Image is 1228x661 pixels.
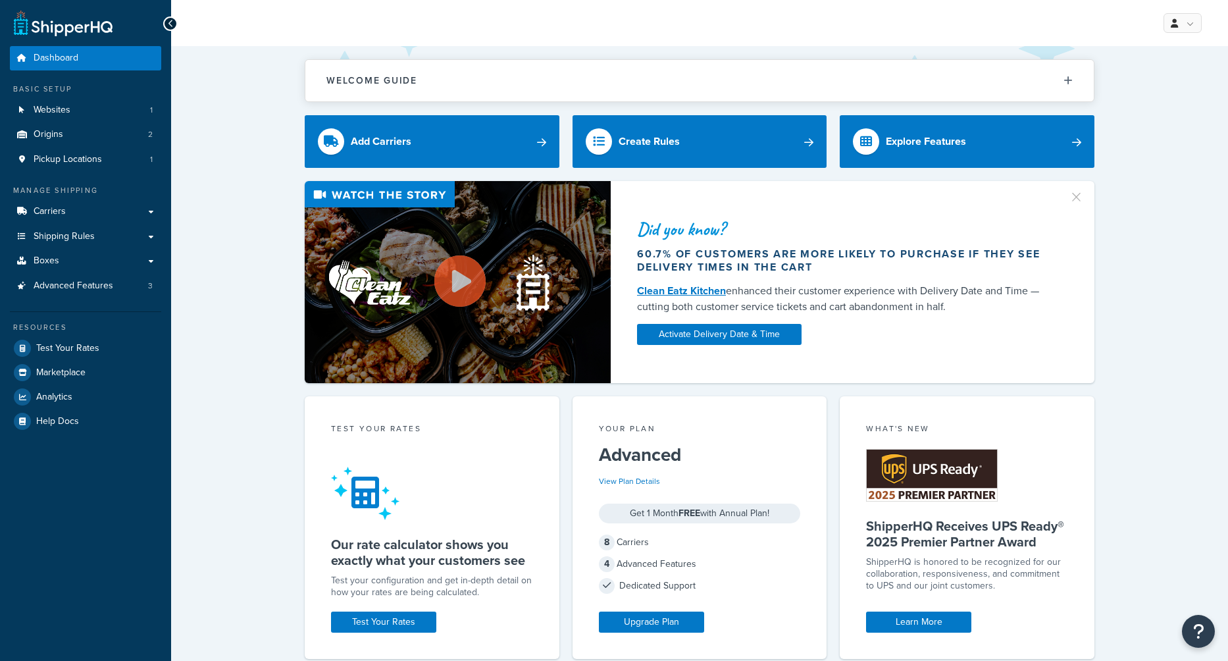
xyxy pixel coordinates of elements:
div: Add Carriers [351,132,411,151]
span: Help Docs [36,416,79,427]
a: Add Carriers [305,115,559,168]
p: ShipperHQ is honored to be recognized for our collaboration, responsiveness, and commitment to UP... [866,556,1068,592]
a: Create Rules [573,115,827,168]
span: 1 [150,105,153,116]
span: Pickup Locations [34,154,102,165]
a: Upgrade Plan [599,612,704,633]
span: 3 [148,280,153,292]
a: Analytics [10,385,161,409]
span: Boxes [34,255,59,267]
div: Basic Setup [10,84,161,95]
li: Advanced Features [10,274,161,298]
a: Help Docs [10,410,161,433]
span: Test Your Rates [36,343,99,354]
h5: ShipperHQ Receives UPS Ready® 2025 Premier Partner Award [866,518,1068,550]
a: Marketplace [10,361,161,384]
h2: Welcome Guide [326,76,417,86]
div: Did you know? [637,220,1053,238]
a: View Plan Details [599,475,660,487]
div: 60.7% of customers are more likely to purchase if they see delivery times in the cart [637,248,1053,274]
div: What's New [866,423,1068,438]
div: Get 1 Month with Annual Plan! [599,504,801,523]
div: Create Rules [619,132,680,151]
a: Websites1 [10,98,161,122]
span: Dashboard [34,53,78,64]
a: Dashboard [10,46,161,70]
span: 2 [148,129,153,140]
button: Open Resource Center [1182,615,1215,648]
a: Carriers [10,199,161,224]
div: Resources [10,322,161,333]
div: Test your configuration and get in-depth detail on how your rates are being calculated. [331,575,533,598]
h5: Advanced [599,444,801,465]
div: Manage Shipping [10,185,161,196]
img: Video thumbnail [305,181,611,383]
a: Pickup Locations1 [10,147,161,172]
strong: FREE [678,506,700,520]
li: Pickup Locations [10,147,161,172]
button: Welcome Guide [305,60,1094,101]
a: Advanced Features3 [10,274,161,298]
span: Analytics [36,392,72,403]
div: Your Plan [599,423,801,438]
span: 8 [599,535,615,550]
li: Origins [10,122,161,147]
span: Shipping Rules [34,231,95,242]
div: Explore Features [886,132,966,151]
span: Carriers [34,206,66,217]
a: Test Your Rates [10,336,161,360]
span: 4 [599,556,615,572]
div: Dedicated Support [599,577,801,595]
li: Websites [10,98,161,122]
a: Shipping Rules [10,225,161,249]
a: Clean Eatz Kitchen [637,283,726,298]
a: Activate Delivery Date & Time [637,324,802,345]
div: Carriers [599,533,801,552]
div: Advanced Features [599,555,801,573]
a: Learn More [866,612,971,633]
a: Test Your Rates [331,612,436,633]
span: Advanced Features [34,280,113,292]
span: 1 [150,154,153,165]
span: Websites [34,105,70,116]
div: Test your rates [331,423,533,438]
div: enhanced their customer experience with Delivery Date and Time — cutting both customer service ti... [637,283,1053,315]
a: Explore Features [840,115,1094,168]
a: Origins2 [10,122,161,147]
a: Boxes [10,249,161,273]
h5: Our rate calculator shows you exactly what your customers see [331,537,533,568]
span: Marketplace [36,367,86,379]
span: Origins [34,129,63,140]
